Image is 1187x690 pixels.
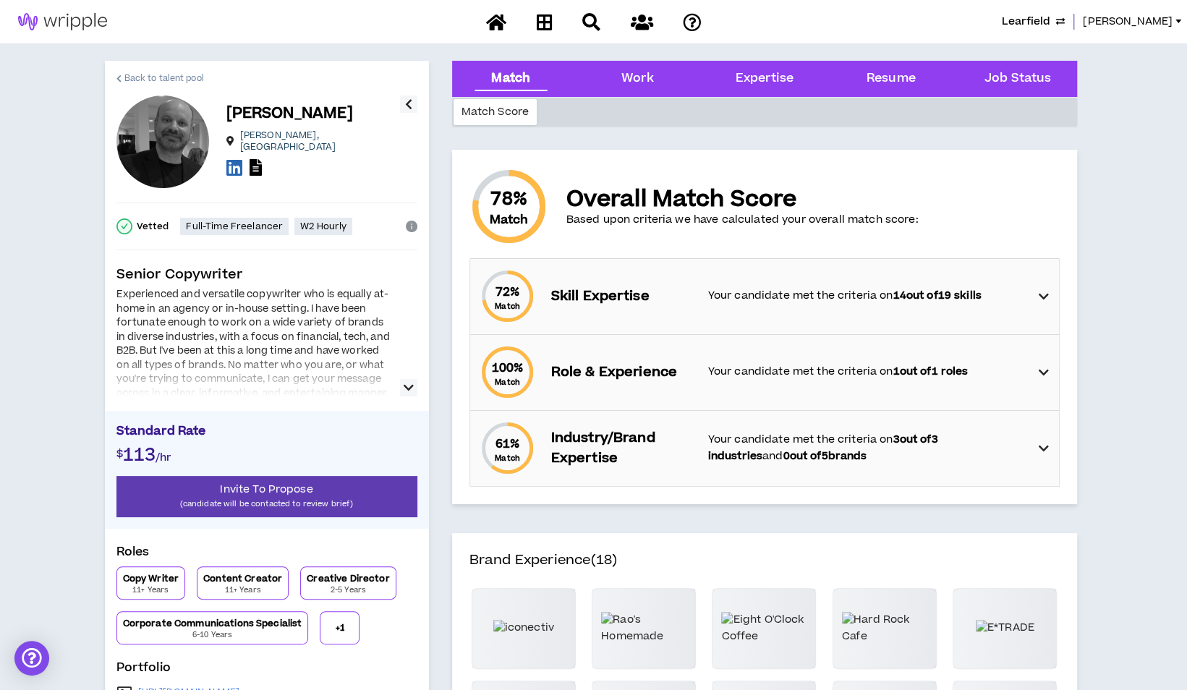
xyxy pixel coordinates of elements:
p: Copy Writer [123,573,179,584]
strong: 1 out of 1 roles [893,364,968,379]
p: Portfolio [116,659,417,682]
p: 6-10 Years [192,629,232,641]
span: 72 % [495,284,519,301]
span: 100 % [492,359,524,377]
p: 11+ Years [224,584,260,596]
img: Eight O'Clock Coffee [721,612,807,644]
div: Job Status [984,69,1051,88]
strong: 14 out of 19 skills [893,288,981,303]
div: Match Score [454,99,537,125]
div: Rick K. [116,95,209,188]
strong: 0 out of 5 brands [783,448,867,464]
p: Vetted [137,221,169,232]
div: Expertise [735,69,793,88]
span: Learfield [1002,14,1050,30]
p: Standard Rate [116,422,417,444]
p: W2 Hourly [300,221,346,232]
img: E*TRADE [976,620,1034,636]
img: iconectiv [493,620,554,636]
span: 61 % [495,435,519,453]
div: Work [621,69,654,88]
div: 100%MatchRole & ExperienceYour candidate met the criteria on1out of1 roles [470,335,1059,410]
p: Content Creator [203,573,282,584]
span: 78 % [490,188,527,211]
p: 11+ Years [132,584,169,596]
div: Resume [867,69,916,88]
button: Learfield [1002,14,1065,30]
a: Back to talent pool [116,61,204,95]
img: Hard Rock Cafe [842,612,927,644]
p: [PERSON_NAME] , [GEOGRAPHIC_DATA] [240,129,400,153]
span: $ [116,446,123,461]
span: info-circle [406,221,417,232]
p: Creative Director [307,573,389,584]
small: Match [490,211,529,229]
span: and [762,448,783,464]
p: Corporate Communications Specialist [123,618,302,629]
span: Invite To Propose [220,482,312,497]
span: 113 [123,443,156,468]
button: Invite To Propose(candidate will be contacted to review brief) [116,476,417,517]
p: 2-5 Years [331,584,366,596]
p: [PERSON_NAME] [226,103,354,124]
h4: Brand Experience (18) [469,550,1060,588]
p: (candidate will be contacted to review brief) [116,497,417,511]
p: Role & Experience [551,362,694,383]
p: Overall Match Score [566,187,919,213]
p: Your candidate met the criteria on [708,432,1024,464]
strong: 3 out of 3 industries [708,432,938,463]
div: Match [491,69,530,88]
div: 72%MatchSkill ExpertiseYour candidate met the criteria on14out of19 skills [470,259,1059,334]
p: Full-Time Freelancer [186,221,283,232]
button: +1 [320,611,359,644]
div: 61%MatchIndustry/Brand ExpertiseYour candidate met the criteria on3out of3 industriesand0out of5b... [470,411,1059,486]
span: check-circle [116,218,132,234]
p: + 1 [335,622,344,634]
span: [PERSON_NAME] [1083,14,1173,30]
small: Match [495,301,520,312]
p: Senior Copywriter [116,265,417,285]
span: /hr [156,450,171,465]
p: Based upon criteria we have calculated your overall match score: [566,213,919,227]
p: Industry/Brand Expertise [551,428,694,469]
p: Skill Expertise [551,286,694,307]
p: Your candidate met the criteria on [708,288,1024,304]
p: Roles [116,543,417,566]
div: Open Intercom Messenger [14,641,49,676]
small: Match [495,377,520,388]
p: Your candidate met the criteria on [708,364,1024,380]
span: Back to talent pool [124,72,204,85]
small: Match [495,453,520,464]
div: Experienced and versatile copywriter who is equally at-home in an agency or in-house setting. I h... [116,288,391,401]
img: Rao's Homemade [601,612,686,644]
